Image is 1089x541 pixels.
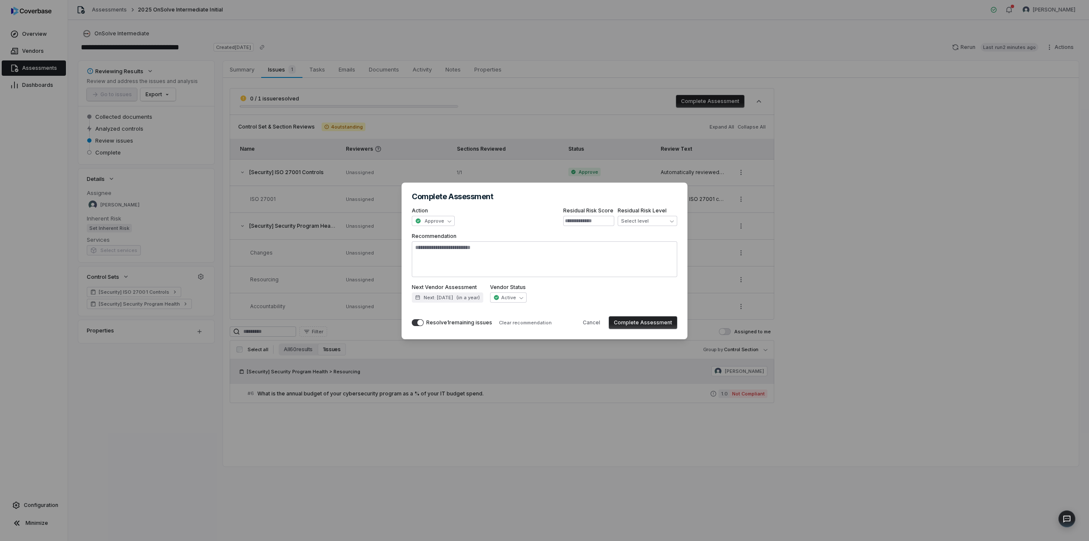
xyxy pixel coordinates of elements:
label: Residual Risk Level [618,207,677,214]
h2: Complete Assessment [412,193,677,200]
label: Action [412,207,455,214]
button: Complete Assessment [609,316,677,329]
button: Next: [DATE](in a year) [412,292,483,303]
span: Next: [DATE] [424,295,453,301]
button: Cancel [578,316,605,329]
label: Recommendation [412,233,677,277]
button: Resolve1remaining issues [412,319,424,326]
span: ( in a year ) [456,295,480,301]
label: Vendor Status [490,284,527,291]
textarea: Recommendation [412,241,677,277]
button: Clear recommendation [496,318,555,328]
div: Resolve 1 remaining issues [426,319,492,326]
label: Next Vendor Assessment [412,284,483,291]
label: Residual Risk Score [563,207,614,214]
